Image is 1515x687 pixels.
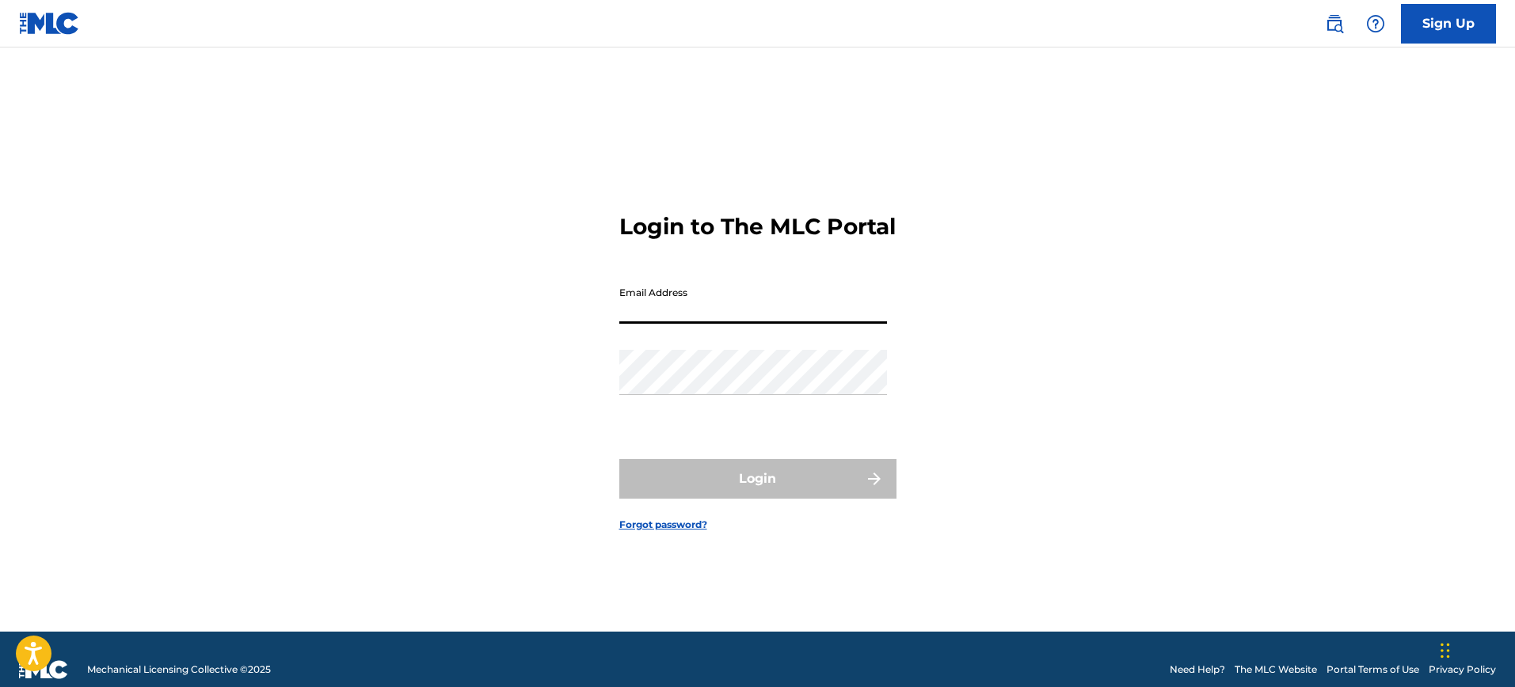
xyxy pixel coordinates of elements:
a: Portal Terms of Use [1327,662,1419,677]
h3: Login to The MLC Portal [619,213,896,241]
img: help [1366,14,1385,33]
iframe: Chat Widget [1436,611,1515,687]
span: Mechanical Licensing Collective © 2025 [87,662,271,677]
a: The MLC Website [1235,662,1317,677]
img: logo [19,660,68,679]
a: Sign Up [1401,4,1496,44]
img: MLC Logo [19,12,80,35]
a: Forgot password? [619,518,707,532]
a: Privacy Policy [1429,662,1496,677]
a: Need Help? [1170,662,1225,677]
div: Drag [1441,627,1450,674]
div: Help [1360,8,1391,40]
a: Public Search [1319,8,1350,40]
img: search [1325,14,1344,33]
